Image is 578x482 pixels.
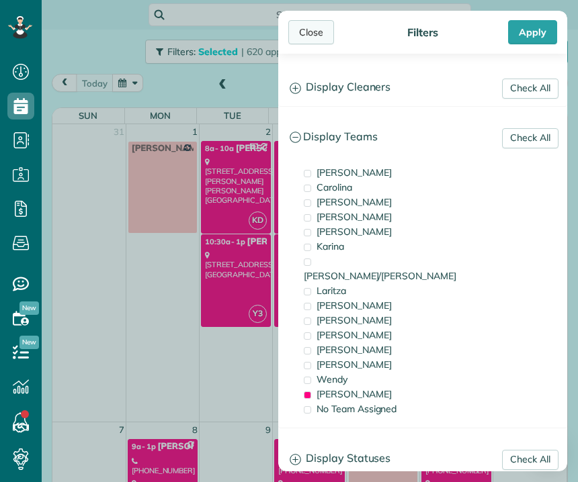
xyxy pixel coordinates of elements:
span: [PERSON_NAME] [317,314,392,326]
span: Laritza [317,285,346,297]
span: [PERSON_NAME] [317,196,392,208]
a: Display Teams [279,120,567,154]
a: Display Statuses [279,442,567,476]
div: Filters [403,26,442,39]
a: Check All [502,128,559,148]
span: [PERSON_NAME] [317,388,392,400]
div: Apply [508,20,557,44]
span: [PERSON_NAME] [317,166,392,179]
span: Karina [317,240,344,252]
span: [PERSON_NAME] [317,329,392,341]
a: Check All [502,79,559,99]
span: Carolina [317,181,352,193]
span: [PERSON_NAME] [317,299,392,311]
span: Wendy [317,373,347,385]
a: Check All [502,450,559,470]
span: [PERSON_NAME] [317,226,392,238]
span: [PERSON_NAME] [317,344,392,356]
span: New [19,336,39,349]
span: [PERSON_NAME] [317,211,392,223]
span: [PERSON_NAME] [317,358,392,371]
a: Display Cleaners [279,70,567,105]
div: Close [288,20,334,44]
span: No Team Assigned [317,403,397,415]
span: New [19,301,39,315]
span: [PERSON_NAME]/[PERSON_NAME] [304,270,456,282]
